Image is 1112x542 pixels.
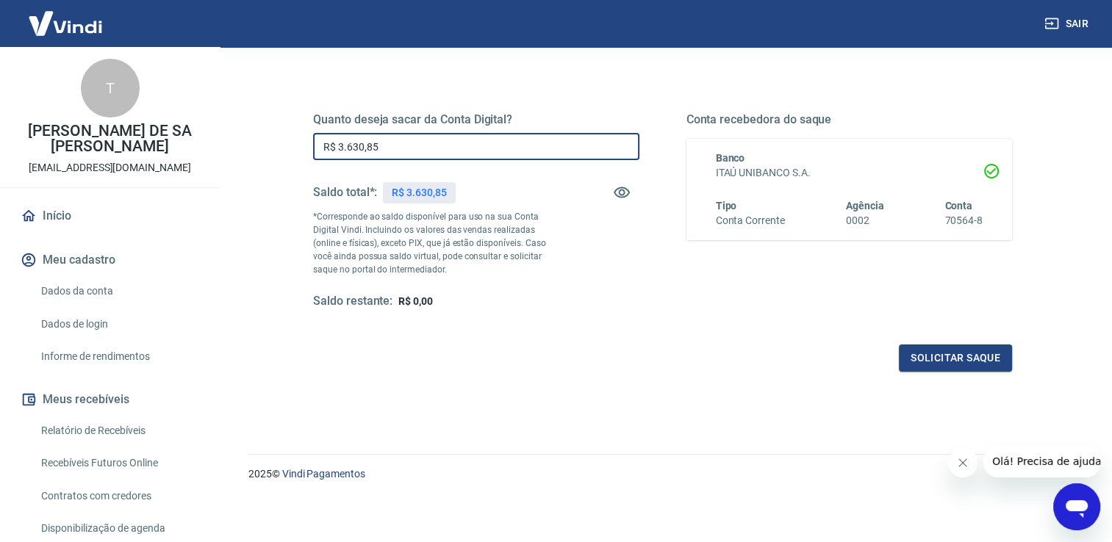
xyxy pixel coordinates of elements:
[81,59,140,118] div: T
[35,416,202,446] a: Relatório de Recebíveis
[686,112,1013,127] h5: Conta recebedora do saque
[12,123,208,154] p: [PERSON_NAME] DE SA [PERSON_NAME]
[35,448,202,478] a: Recebíveis Futuros Online
[846,213,884,228] h6: 0002
[313,294,392,309] h5: Saldo restante:
[1041,10,1094,37] button: Sair
[398,295,433,307] span: R$ 0,00
[392,185,446,200] p: R$ 3.630,85
[18,244,202,276] button: Meu cadastro
[716,200,737,212] span: Tipo
[18,200,202,232] a: Início
[29,160,191,176] p: [EMAIL_ADDRESS][DOMAIN_NAME]
[944,200,972,212] span: Conta
[35,481,202,511] a: Contratos com credores
[35,309,202,339] a: Dados de login
[18,1,113,46] img: Vindi
[35,342,202,372] a: Informe de rendimentos
[948,448,978,477] iframe: Fechar mensagem
[716,213,785,228] h6: Conta Corrente
[983,445,1100,477] iframe: Mensagem da empresa
[248,466,1077,482] p: 2025 ©
[899,344,1012,372] button: Solicitar saque
[716,165,983,181] h6: ITAÚ UNIBANCO S.A.
[716,152,745,164] span: Banco
[9,10,123,22] span: Olá! Precisa de ajuda?
[282,468,365,480] a: Vindi Pagamentos
[35,276,202,306] a: Dados da conta
[313,210,558,276] p: *Corresponde ao saldo disponível para uso na sua Conta Digital Vindi. Incluindo os valores das ve...
[313,185,377,200] h5: Saldo total*:
[18,383,202,416] button: Meus recebíveis
[944,213,983,228] h6: 70564-8
[1053,483,1100,530] iframe: Botão para abrir a janela de mensagens
[313,112,639,127] h5: Quanto deseja sacar da Conta Digital?
[846,200,884,212] span: Agência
